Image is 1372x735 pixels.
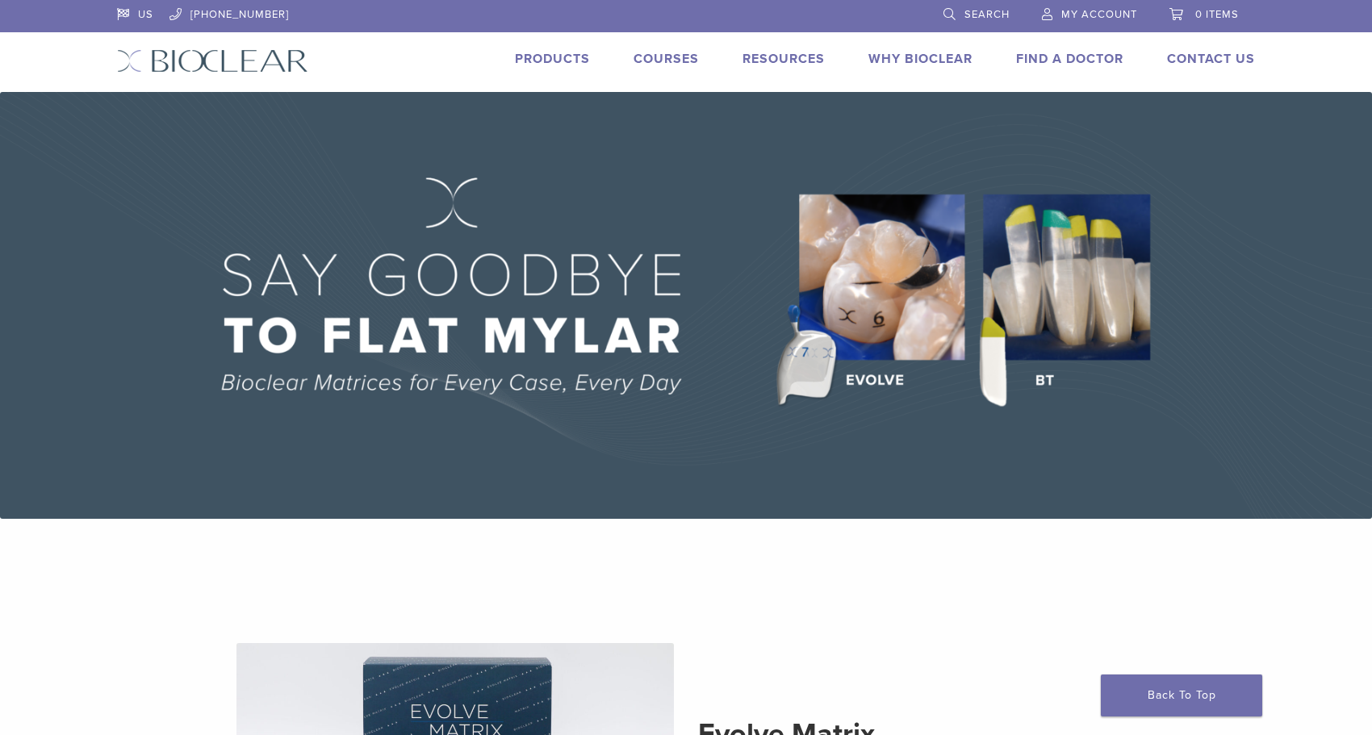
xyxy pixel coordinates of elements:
a: Contact Us [1167,51,1255,67]
a: Products [515,51,590,67]
a: Courses [634,51,699,67]
a: Why Bioclear [868,51,973,67]
span: 0 items [1195,8,1239,21]
a: Back To Top [1101,674,1262,716]
img: Bioclear [117,49,308,73]
span: Search [964,8,1010,21]
a: Resources [742,51,825,67]
a: Find A Doctor [1016,51,1123,67]
span: My Account [1061,8,1137,21]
